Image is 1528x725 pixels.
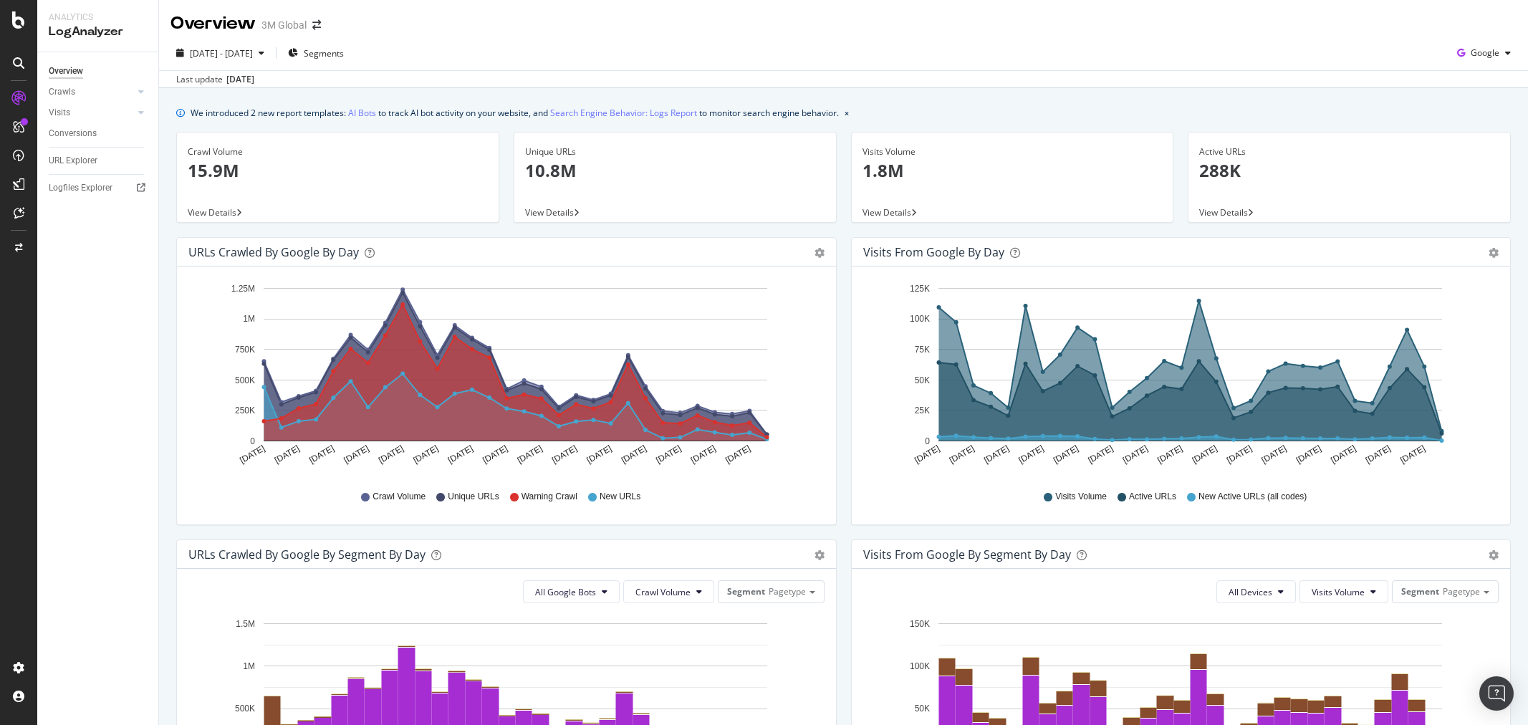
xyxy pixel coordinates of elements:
[411,443,440,466] text: [DATE]
[862,145,1163,158] div: Visits Volume
[535,586,596,598] span: All Google Bots
[841,102,852,123] button: close banner
[49,181,148,196] a: Logfiles Explorer
[176,73,254,86] div: Last update
[49,11,147,24] div: Analytics
[243,315,255,325] text: 1M
[282,42,350,64] button: Segments
[1199,158,1499,183] p: 288K
[235,405,255,416] text: 250K
[724,443,752,466] text: [DATE]
[188,158,488,183] p: 15.9M
[1199,145,1499,158] div: Active URLs
[1443,585,1480,597] span: Pagetype
[250,436,255,446] text: 0
[914,375,929,385] text: 50K
[862,158,1163,183] p: 1.8M
[191,105,839,120] div: We introduced 2 new report templates: to track AI bot activity on your website, and to monitor se...
[304,47,344,59] span: Segments
[525,206,574,219] span: View Details
[1198,491,1307,503] span: New Active URLs (all codes)
[49,153,97,168] div: URL Explorer
[1471,47,1499,59] span: Google
[1199,206,1248,219] span: View Details
[49,64,83,79] div: Overview
[815,550,825,560] div: gear
[348,105,376,120] a: AI Bots
[689,443,718,466] text: [DATE]
[235,375,255,385] text: 500K
[1329,443,1358,466] text: [DATE]
[1052,443,1080,466] text: [DATE]
[1479,676,1514,711] div: Open Intercom Messenger
[1155,443,1184,466] text: [DATE]
[273,443,302,466] text: [DATE]
[49,24,147,40] div: LogAnalyzer
[1398,443,1427,466] text: [DATE]
[863,245,1004,259] div: Visits from Google by day
[925,436,930,446] text: 0
[446,443,475,466] text: [DATE]
[654,443,683,466] text: [DATE]
[176,105,1511,120] div: info banner
[863,547,1071,562] div: Visits from Google By Segment By Day
[1086,443,1115,466] text: [DATE]
[1489,248,1499,258] div: gear
[909,284,929,294] text: 125K
[235,704,255,714] text: 500K
[947,443,976,466] text: [DATE]
[523,580,620,603] button: All Google Bots
[188,206,236,219] span: View Details
[188,547,426,562] div: URLs Crawled by Google By Segment By Day
[49,85,75,100] div: Crawls
[49,126,97,141] div: Conversions
[342,443,371,466] text: [DATE]
[1055,491,1107,503] span: Visits Volume
[243,661,255,671] text: 1M
[635,586,691,598] span: Crawl Volume
[373,491,426,503] span: Crawl Volume
[1216,580,1296,603] button: All Devices
[1451,42,1517,64] button: Google
[914,405,929,416] text: 25K
[481,443,509,466] text: [DATE]
[982,443,1011,466] text: [DATE]
[862,206,911,219] span: View Details
[815,248,825,258] div: gear
[914,704,929,714] text: 50K
[49,181,112,196] div: Logfiles Explorer
[585,443,614,466] text: [DATE]
[238,443,266,466] text: [DATE]
[1489,550,1499,560] div: gear
[623,580,714,603] button: Crawl Volume
[1363,443,1392,466] text: [DATE]
[261,18,307,32] div: 3M Global
[909,619,929,629] text: 150K
[769,585,806,597] span: Pagetype
[1017,443,1045,466] text: [DATE]
[188,278,818,477] svg: A chart.
[448,491,499,503] span: Unique URLs
[550,105,697,120] a: Search Engine Behavior: Logs Report
[1401,585,1439,597] span: Segment
[1312,586,1365,598] span: Visits Volume
[620,443,648,466] text: [DATE]
[312,20,321,30] div: arrow-right-arrow-left
[863,278,1493,477] svg: A chart.
[235,345,255,355] text: 750K
[909,661,929,671] text: 100K
[914,345,929,355] text: 75K
[525,145,825,158] div: Unique URLs
[190,47,253,59] span: [DATE] - [DATE]
[1225,443,1254,466] text: [DATE]
[1190,443,1219,466] text: [DATE]
[1229,586,1272,598] span: All Devices
[49,105,70,120] div: Visits
[1299,580,1388,603] button: Visits Volume
[1120,443,1149,466] text: [DATE]
[226,73,254,86] div: [DATE]
[170,11,256,36] div: Overview
[727,585,765,597] span: Segment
